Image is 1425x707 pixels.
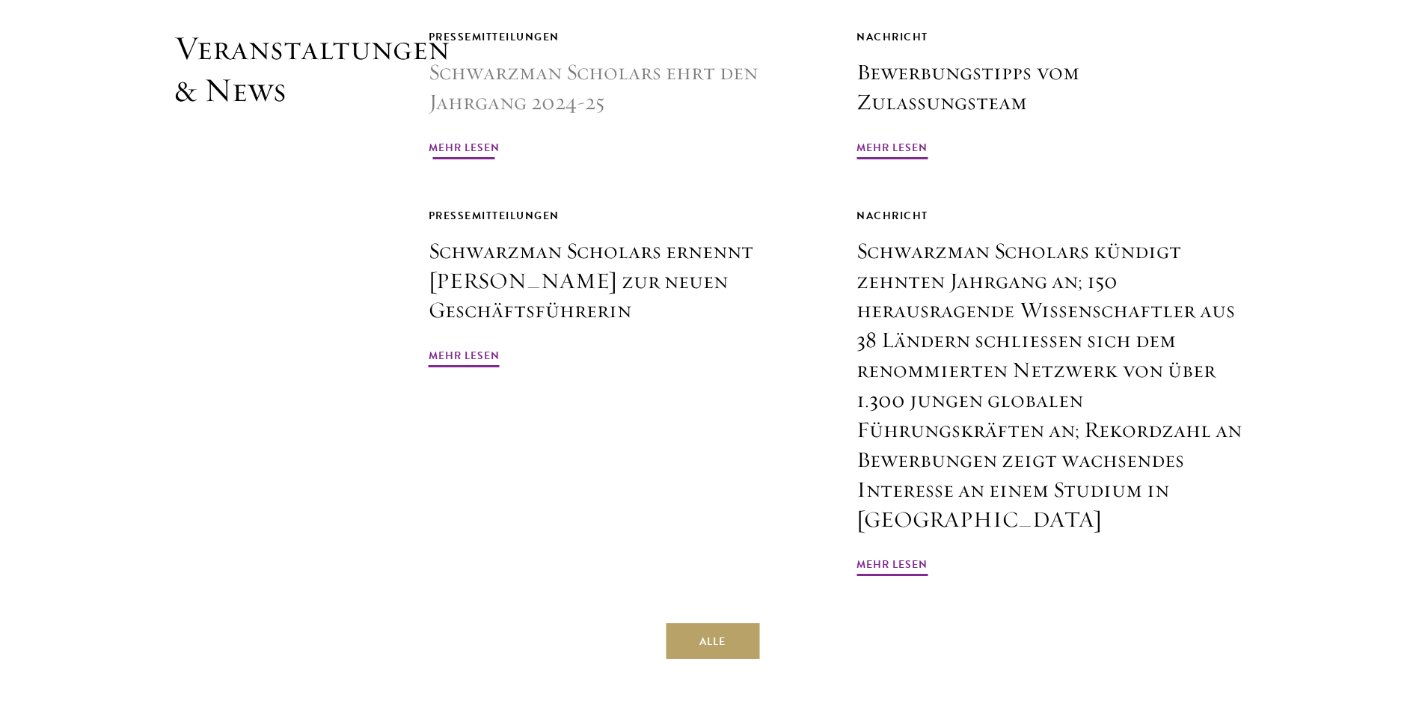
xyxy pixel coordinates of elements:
[429,28,824,161] a: Pressemitteilungen Schwarzman Scholars ehrt den Jahrgang 2024-25 Mehr lesen
[856,557,928,572] font: Mehr lesen
[856,58,1079,116] font: Bewerbungstipps vom Zulassungsteam
[429,348,500,364] font: Mehr lesen
[174,27,450,111] font: Veranstaltungen & News
[429,58,758,116] font: Schwarzman Scholars ehrt den Jahrgang 2024-25
[856,206,1251,578] a: Nachricht Schwarzman Scholars kündigt zehnten Jahrgang an; 150 herausragende Wissenschaftler aus ...
[856,208,928,224] font: Nachricht
[429,29,560,45] font: Pressemitteilungen
[856,29,928,45] font: Nachricht
[856,140,928,156] font: Mehr lesen
[856,236,1242,533] font: Schwarzman Scholars kündigt zehnten Jahrgang an; 150 herausragende Wissenschaftler aus 38 Ländern...
[699,634,726,649] font: Alle
[429,206,824,370] a: Pressemitteilungen Schwarzman Scholars ernennt [PERSON_NAME] zur neuen Geschäftsführerin Mehr lesen
[856,28,1251,161] a: Nachricht Bewerbungstipps vom Zulassungsteam Mehr lesen
[429,236,753,325] font: Schwarzman Scholars ernennt [PERSON_NAME] zur neuen Geschäftsführerin
[429,208,560,224] font: Pressemitteilungen
[666,623,759,659] a: Alle
[429,140,500,156] font: Mehr lesen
